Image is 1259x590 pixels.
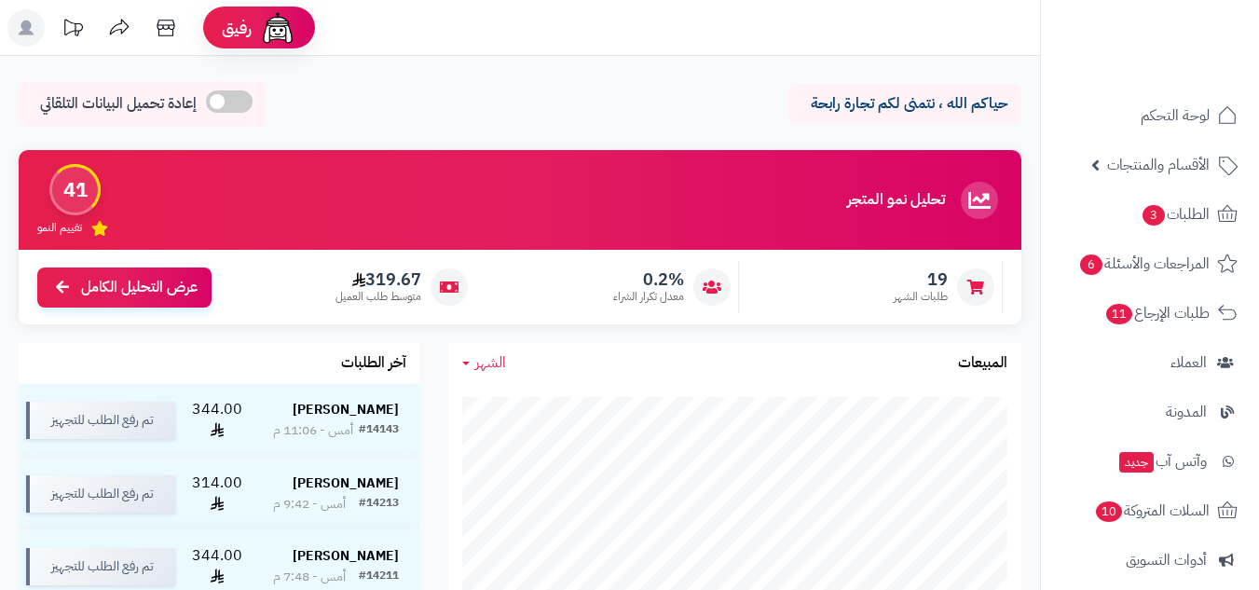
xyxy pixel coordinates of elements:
[958,355,1007,372] h3: المبيعات
[37,268,212,308] a: عرض التحليل الكامل
[1052,439,1248,484] a: وآتس آبجديد
[26,402,175,439] div: تم رفع الطلب للتجهيز
[1052,538,1248,583] a: أدوات التسويق
[1166,399,1207,425] span: المدونة
[1106,304,1133,325] span: 11
[273,421,353,440] div: أمس - 11:06 م
[26,548,175,585] div: تم رفع الطلب للتجهيز
[1078,251,1210,277] span: المراجعات والأسئلة
[894,269,948,290] span: 19
[183,384,252,457] td: 344.00
[1126,547,1207,573] span: أدوات التسويق
[183,458,252,530] td: 314.00
[1052,241,1248,286] a: المراجعات والأسئلة6
[1052,488,1248,533] a: السلات المتروكة10
[37,220,82,236] span: تقييم النمو
[359,421,399,440] div: #14143
[1096,501,1123,523] span: 10
[26,475,175,513] div: تم رفع الطلب للتجهيز
[847,192,945,209] h3: تحليل نمو المتجر
[613,269,684,290] span: 0.2%
[359,568,399,586] div: #14211
[613,289,684,305] span: معدل تكرار الشراء
[1104,300,1210,326] span: طلبات الإرجاع
[1094,498,1210,524] span: السلات المتروكة
[40,93,197,115] span: إعادة تحميل البيانات التلقائي
[1143,205,1166,226] span: 3
[341,355,406,372] h3: آخر الطلبات
[293,473,399,493] strong: [PERSON_NAME]
[293,400,399,419] strong: [PERSON_NAME]
[335,289,421,305] span: متوسط طلب العميل
[894,289,948,305] span: طلبات الشهر
[1080,254,1103,276] span: 6
[1141,103,1210,129] span: لوحة التحكم
[1119,452,1154,473] span: جديد
[222,17,252,39] span: رفيق
[273,495,346,514] div: أمس - 9:42 م
[335,269,421,290] span: 319.67
[1117,448,1207,474] span: وآتس آب
[1052,390,1248,434] a: المدونة
[273,568,346,586] div: أمس - 7:48 م
[81,277,198,298] span: عرض التحليل الكامل
[802,93,1007,115] p: حياكم الله ، نتمنى لكم تجارة رابحة
[1052,93,1248,138] a: لوحة التحكم
[1052,291,1248,336] a: طلبات الإرجاع11
[49,9,96,51] a: تحديثات المنصة
[1170,350,1207,376] span: العملاء
[1052,340,1248,385] a: العملاء
[1132,14,1241,53] img: logo-2.png
[293,546,399,566] strong: [PERSON_NAME]
[1141,201,1210,227] span: الطلبات
[475,351,506,374] span: الشهر
[1052,192,1248,237] a: الطلبات3
[259,9,296,47] img: ai-face.png
[359,495,399,514] div: #14213
[1107,152,1210,178] span: الأقسام والمنتجات
[462,352,506,374] a: الشهر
